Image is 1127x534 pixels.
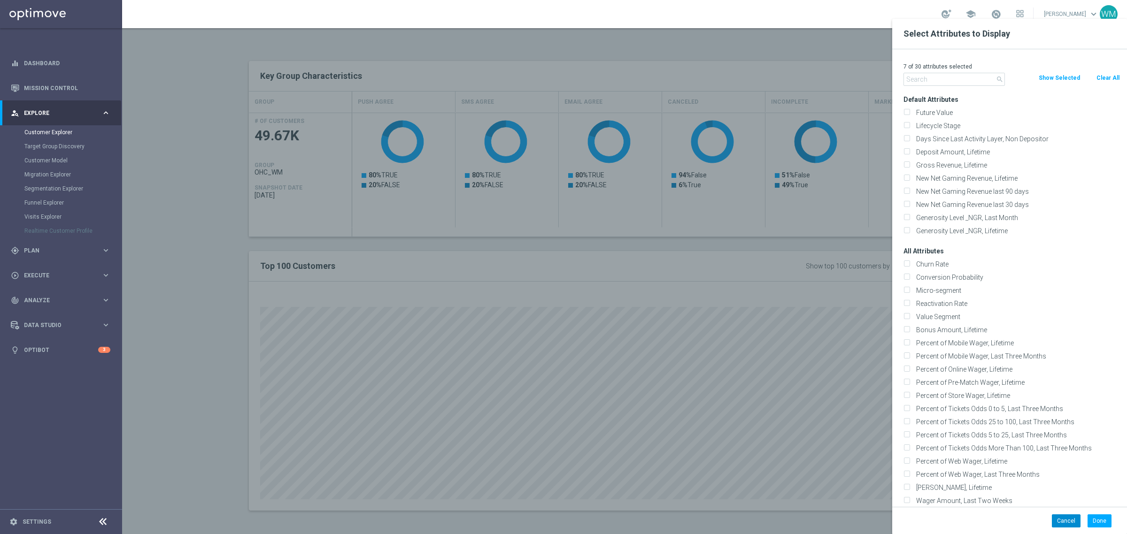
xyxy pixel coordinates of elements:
i: keyboard_arrow_right [101,246,110,255]
label: Generosity Level _NGR, Lifetime [913,227,1120,235]
div: Data Studio [11,321,101,329]
h2: Select Attributes to Display [903,28,1116,39]
button: Cancel [1052,514,1081,527]
a: Funnel Explorer [24,199,98,206]
div: Funnel Explorer [24,196,121,210]
div: Optibot [11,337,110,362]
i: keyboard_arrow_right [101,271,110,280]
label: Conversion Probability [913,273,1120,282]
i: track_changes [11,296,19,305]
label: Future Value [913,108,1120,117]
div: 3 [98,347,110,353]
button: Clear All [1096,73,1120,83]
p: 7 of 30 attributes selected [903,63,1120,70]
label: Percent of Store Wager, Lifetime [913,391,1120,400]
h3: Default Attributes [903,95,1120,104]
label: New Net Gaming Revenue last 90 days [913,187,1120,196]
a: Visits Explorer [24,213,98,221]
a: Optibot [24,337,98,362]
i: equalizer [11,59,19,68]
div: WM [1100,5,1118,23]
label: Percent of Online Wager, Lifetime [913,365,1120,374]
div: Customer Explorer [24,125,121,139]
i: settings [9,518,18,526]
label: Percent of Tickets Odds 0 to 5, Last Three Months [913,404,1120,413]
i: keyboard_arrow_right [101,296,110,305]
label: Percent of Web Wager, Lifetime [913,457,1120,465]
i: gps_fixed [11,246,19,255]
div: Customer Model [24,153,121,168]
label: Value Segment [913,313,1120,321]
span: Analyze [24,298,101,303]
button: play_circle_outline Execute keyboard_arrow_right [10,272,111,279]
button: equalizer Dashboard [10,60,111,67]
label: New Net Gaming Revenue last 30 days [913,200,1120,209]
button: Done [1088,514,1112,527]
a: Target Group Discovery [24,143,98,150]
i: lightbulb [11,346,19,354]
div: Mission Control [10,84,111,92]
span: Plan [24,248,101,253]
div: Plan [11,246,101,255]
div: Mission Control [11,76,110,100]
div: Segmentation Explorer [24,182,121,196]
label: Percent of Mobile Wager, Lifetime [913,339,1120,347]
label: Reactivation Rate [913,299,1120,308]
i: search [996,76,1003,83]
a: Customer Explorer [24,129,98,136]
div: Target Group Discovery [24,139,121,153]
label: Percent of Tickets Odds More Than 100, Last Three Months [913,444,1120,452]
h3: All Attributes [903,247,1120,255]
a: [PERSON_NAME]keyboard_arrow_down [1043,7,1100,21]
span: keyboard_arrow_down [1088,9,1099,19]
label: Percent of Pre-Match Wager, Lifetime [913,378,1120,387]
label: New Net Gaming Revenue, Lifetime [913,174,1120,183]
a: Mission Control [24,76,110,100]
label: Lifecycle Stage [913,122,1120,130]
button: lightbulb Optibot 3 [10,346,111,354]
a: Migration Explorer [24,171,98,178]
label: Days Since Last Activity Layer, Non Depositor [913,135,1120,143]
span: Explore [24,110,101,116]
div: Realtime Customer Profile [24,224,121,238]
button: Data Studio keyboard_arrow_right [10,321,111,329]
a: Settings [23,519,51,525]
div: Explore [11,109,101,117]
a: Segmentation Explorer [24,185,98,192]
button: track_changes Analyze keyboard_arrow_right [10,297,111,304]
input: Search [903,73,1005,86]
div: Dashboard [11,51,110,76]
a: Customer Model [24,157,98,164]
label: Micro-segment [913,286,1120,295]
label: Wager Amount, Last Two Weeks [913,496,1120,505]
a: Dashboard [24,51,110,76]
div: Visits Explorer [24,210,121,224]
label: Percent of Tickets Odds 25 to 100, Last Three Months [913,418,1120,426]
i: keyboard_arrow_right [101,108,110,117]
i: person_search [11,109,19,117]
label: Deposit Amount, Lifetime [913,148,1120,156]
label: Percent of Mobile Wager, Last Three Months [913,352,1120,360]
button: person_search Explore keyboard_arrow_right [10,109,111,117]
label: [PERSON_NAME], Lifetime [913,483,1120,492]
div: Execute [11,271,101,280]
label: Percent of Tickets Odds 5 to 25, Last Three Months [913,431,1120,439]
span: school [965,9,976,19]
div: Analyze [11,296,101,305]
span: Execute [24,273,101,278]
button: gps_fixed Plan keyboard_arrow_right [10,247,111,254]
label: Generosity Level _NGR, Last Month [913,214,1120,222]
button: Show Selected [1038,73,1081,83]
i: keyboard_arrow_right [101,320,110,329]
label: Gross Revenue, Lifetime [913,161,1120,169]
label: Bonus Amount, Lifetime [913,326,1120,334]
i: play_circle_outline [11,271,19,280]
label: Percent of Web Wager, Last Three Months [913,470,1120,479]
div: Migration Explorer [24,168,121,182]
span: Data Studio [24,322,101,328]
